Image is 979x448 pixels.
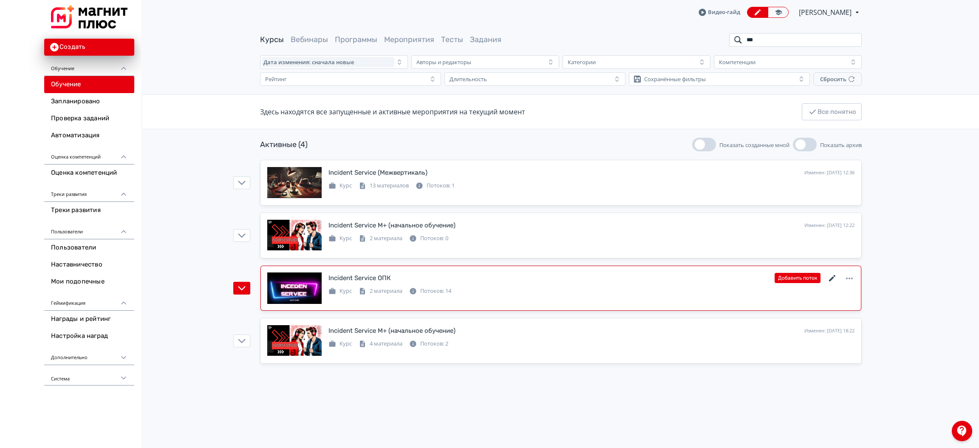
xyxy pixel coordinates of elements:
[44,256,134,273] a: Наставничество
[644,76,706,82] div: Сохранённые фильтры
[699,8,740,17] a: Видео-гайд
[409,234,448,243] div: Потоков: 0
[328,340,352,348] div: Курс
[44,39,134,56] button: Создать
[804,222,855,229] div: Изменен: [DATE] 12:22
[44,219,134,239] div: Пользователи
[263,59,354,65] span: Дата изменения: сначала новые
[719,141,789,149] span: Показать созданные мной
[450,76,487,82] div: Длительность
[799,7,853,17] span: Смирнова Татьяна
[44,365,134,386] div: Система
[416,59,471,65] div: Авторы и редакторы
[804,327,855,335] div: Изменен: [DATE] 18:22
[444,72,625,86] button: Длительность
[328,234,352,243] div: Курс
[44,239,134,256] a: Пользователи
[359,181,409,190] div: 13 материалов
[813,72,862,86] button: Сбросить
[714,55,862,69] button: Компетенции
[44,181,134,202] div: Треки развития
[359,234,402,243] div: 2 материала
[260,35,284,44] a: Курсы
[820,141,862,149] span: Показать архив
[409,340,448,348] div: Потоков: 2
[44,110,134,127] a: Проверка заданий
[775,273,821,283] button: Добавить поток
[359,287,402,295] div: 2 материала
[802,103,862,120] button: Все понятно
[44,164,134,181] a: Оценка компетенций
[260,55,408,69] button: Дата изменения: сначала новые
[260,107,525,117] div: Здесь находятся все запущенные и активные мероприятия на текущий момент
[804,169,855,176] div: Изменен: [DATE] 12:36
[44,127,134,144] a: Автоматизация
[768,7,789,18] a: Переключиться в режим ученика
[328,168,427,178] div: Incident Service (Межвертикаль)
[265,76,287,82] div: Рейтинг
[384,35,434,44] a: Мероприятия
[470,35,501,44] a: Задания
[416,181,455,190] div: Потоков: 1
[44,328,134,345] a: Настройка наград
[44,202,134,219] a: Треки развития
[44,345,134,365] div: Дополнительно
[44,56,134,76] div: Обучение
[44,144,134,164] div: Оценка компетенций
[328,273,391,283] div: Incident Service ОПК
[335,35,377,44] a: Программы
[629,72,810,86] button: Сохранённые фильтры
[44,311,134,328] a: Награды и рейтинг
[719,59,755,65] div: Компетенции
[563,55,710,69] button: Категории
[260,139,308,150] div: Активные (4)
[44,76,134,93] a: Обучение
[260,72,441,86] button: Рейтинг
[568,59,596,65] div: Категории
[328,221,456,230] div: Incident Service М+ (начальное обучение)
[51,5,127,28] img: https://files.teachbase.ru/system/slaveaccount/57082/logo/medium-a49f9104db0309a6d8b85e425808cc30...
[328,181,352,190] div: Курс
[411,55,559,69] button: Авторы и редакторы
[44,273,134,290] a: Мои подопечные
[44,93,134,110] a: Запланировано
[328,287,352,295] div: Курс
[441,35,463,44] a: Тесты
[409,287,451,295] div: Потоков: 14
[44,290,134,311] div: Геймификация
[359,340,402,348] div: 4 материала
[291,35,328,44] a: Вебинары
[328,326,456,336] div: Incident Service М+ (начальное обучение)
